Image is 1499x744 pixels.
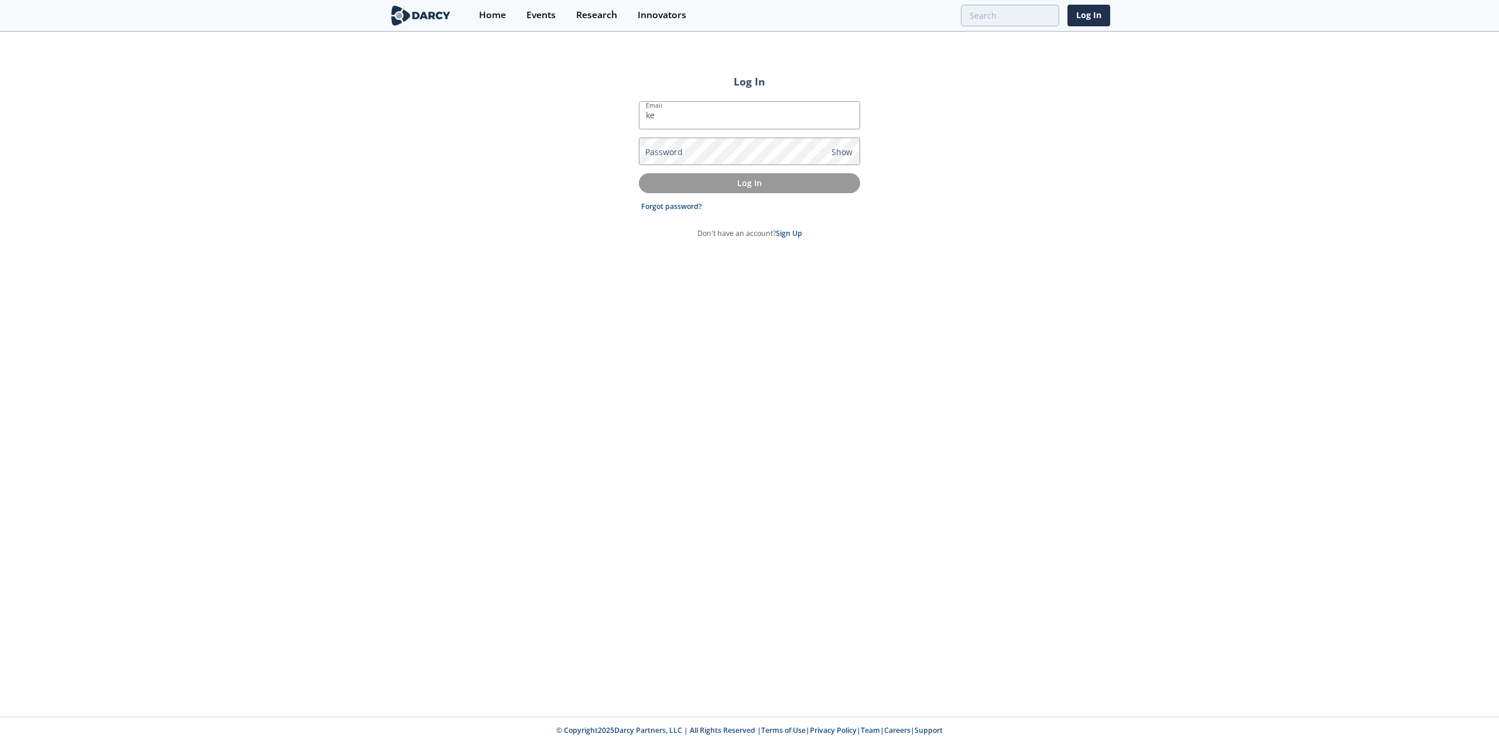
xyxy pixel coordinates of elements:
[639,173,860,193] button: Log In
[1067,5,1110,26] a: Log In
[961,5,1059,26] input: Advanced Search
[697,228,802,239] p: Don't have an account?
[646,101,662,110] label: Email
[647,177,852,189] p: Log In
[638,11,686,20] div: Innovators
[861,725,880,735] a: Team
[479,11,506,20] div: Home
[639,74,860,89] h2: Log In
[645,146,683,158] label: Password
[884,725,911,735] a: Careers
[641,201,702,212] a: Forgot password?
[915,725,943,735] a: Support
[761,725,806,735] a: Terms of Use
[389,5,453,26] img: logo-wide.svg
[316,725,1183,736] p: © Copyright 2025 Darcy Partners, LLC | All Rights Reserved | | | | |
[526,11,556,20] div: Events
[831,146,853,158] span: Show
[776,228,802,238] a: Sign Up
[810,725,857,735] a: Privacy Policy
[576,11,617,20] div: Research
